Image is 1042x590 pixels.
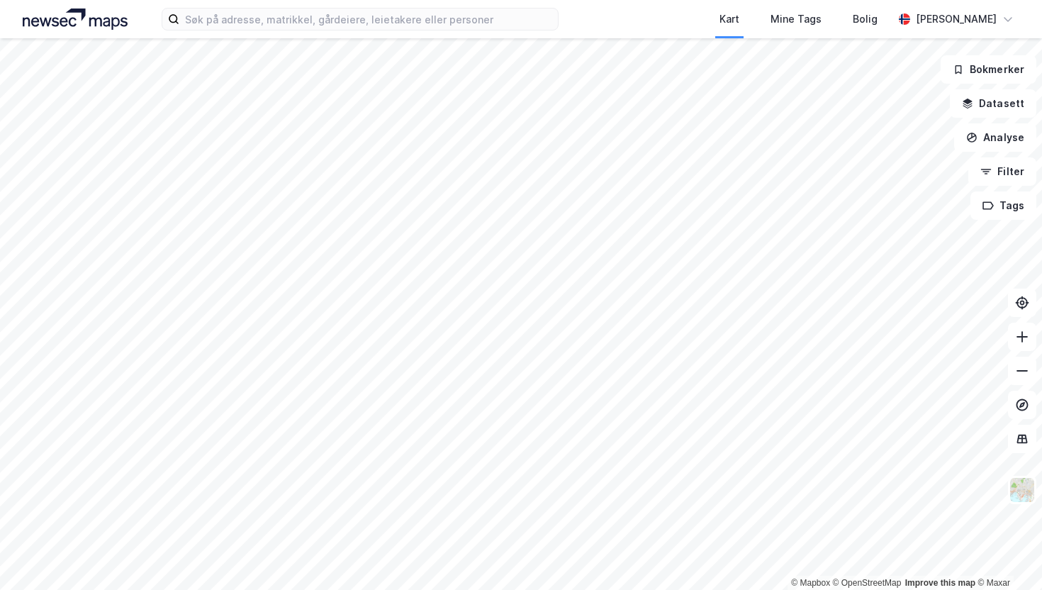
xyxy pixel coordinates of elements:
[971,522,1042,590] div: Kontrollprogram for chat
[954,123,1036,152] button: Analyse
[853,11,878,28] div: Bolig
[719,11,739,28] div: Kart
[941,55,1036,84] button: Bokmerker
[905,578,975,588] a: Improve this map
[970,191,1036,220] button: Tags
[833,578,902,588] a: OpenStreetMap
[791,578,830,588] a: Mapbox
[968,157,1036,186] button: Filter
[971,522,1042,590] iframe: Chat Widget
[771,11,822,28] div: Mine Tags
[1009,477,1036,503] img: Z
[23,9,128,30] img: logo.a4113a55bc3d86da70a041830d287a7e.svg
[950,89,1036,118] button: Datasett
[179,9,558,30] input: Søk på adresse, matrikkel, gårdeiere, leietakere eller personer
[916,11,997,28] div: [PERSON_NAME]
